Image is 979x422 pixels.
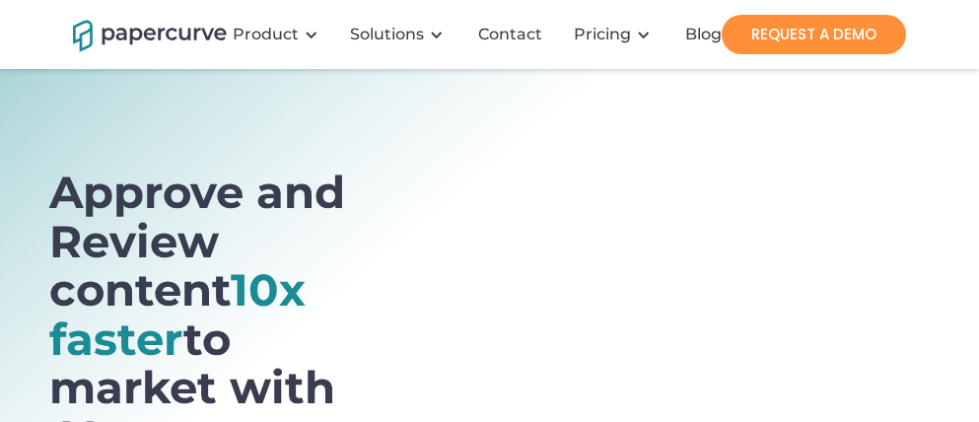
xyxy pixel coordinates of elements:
a: Blog [670,25,741,44]
div: Solutions [338,5,463,64]
div: Contact [478,25,542,44]
a: REQUEST A DEMO [722,15,906,54]
div: Product [233,25,299,44]
a: Pricing [574,25,631,44]
div: Solutions [350,25,424,44]
div: Blog [685,25,722,44]
span: 10x faster [49,262,306,366]
a: home [73,17,201,51]
div: Pricing [562,5,670,64]
div: Product [221,5,338,64]
a: Contact [463,25,562,44]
